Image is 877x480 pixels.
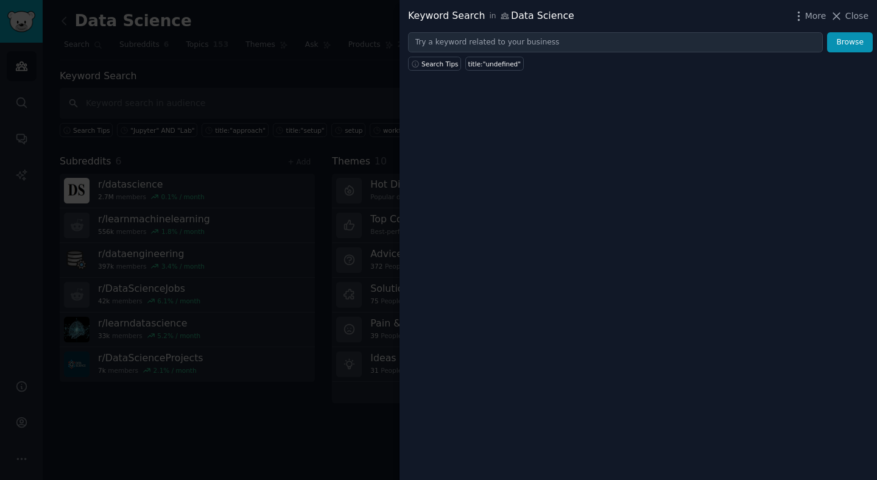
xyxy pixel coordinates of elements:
[830,10,868,23] button: Close
[489,11,496,22] span: in
[408,32,823,53] input: Try a keyword related to your business
[845,10,868,23] span: Close
[465,57,524,71] a: title:"undefined"
[827,32,873,53] button: Browse
[792,10,826,23] button: More
[468,60,521,68] div: title:"undefined"
[421,60,459,68] span: Search Tips
[408,9,574,24] div: Keyword Search Data Science
[805,10,826,23] span: More
[408,57,461,71] button: Search Tips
